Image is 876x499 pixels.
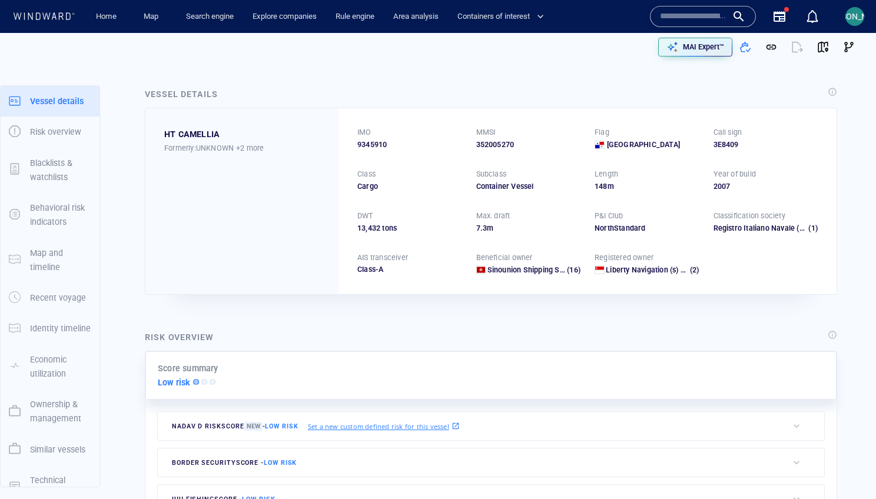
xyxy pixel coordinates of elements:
button: Behavioral risk indicators [1,192,99,238]
button: Recent voyage [1,282,99,313]
div: Registro Italiano Navale (RINA) [714,223,807,234]
a: Identity timeline [1,322,99,334]
a: Map [139,6,167,27]
span: Sinounion Shipping Service Limited [487,265,609,274]
a: Area analysis [389,6,443,27]
p: Class [357,169,376,179]
p: Map and timeline [30,246,91,275]
p: Subclass [476,169,507,179]
a: Blacklists & watchlists [1,164,99,175]
a: Ownership & management [1,405,99,417]
button: Map and timeline [1,238,99,283]
button: Blacklists & watchlists [1,148,99,193]
p: Behavioral risk indicators [30,201,91,229]
p: DWT [357,211,373,221]
p: MAI Expert™ [683,42,724,52]
span: . [480,224,483,232]
p: Classification society [714,211,785,221]
div: Risk overview [145,330,214,344]
button: Get link [758,34,784,60]
p: P&I Club [595,211,623,221]
p: Score summary [158,361,218,375]
p: Vessel details [30,94,84,108]
a: Set a new custom defined risk for this vessel [308,420,460,433]
span: 9345910 [357,139,387,150]
p: Economic utilization [30,352,91,381]
div: 352005270 [476,139,581,150]
span: NADAV D risk score - [172,422,298,431]
p: Max. draft [476,211,510,221]
button: Containers of interest [453,6,554,27]
div: Notification center [805,9,819,24]
span: 148 [595,182,608,191]
iframe: Chat [826,446,867,490]
button: Similar vessels [1,434,99,465]
p: Registered owner [595,252,653,263]
span: [GEOGRAPHIC_DATA] [607,139,680,150]
a: Similar vessels [1,443,99,454]
button: MAI Expert™ [658,38,732,56]
div: Container Vessel [476,181,581,192]
button: Add to vessel list [732,34,758,60]
span: (1) [807,223,818,234]
button: Risk overview [1,117,99,147]
p: IMO [357,127,371,138]
p: Recent voyage [30,291,86,305]
button: Vessel details [1,86,99,117]
span: border security score - [172,459,297,467]
p: MMSI [476,127,496,138]
a: Map and timeline [1,254,99,265]
a: Vessel details [1,95,99,106]
a: Recent voyage [1,292,99,303]
div: NorthStandard [595,223,699,234]
button: Ownership & management [1,389,99,434]
span: Containers of interest [457,10,544,24]
a: Economic utilization [1,360,99,371]
span: 7 [476,224,480,232]
div: 3E8409 [714,139,818,150]
p: Blacklists & watchlists [30,156,91,185]
button: View on map [810,34,836,60]
p: +2 more [236,142,264,154]
p: Identity timeline [30,321,91,335]
a: Sinounion Shipping Service Limited (16) [487,265,580,275]
span: Low risk [265,423,298,430]
p: Ownership & management [30,397,91,426]
span: (2) [688,265,699,275]
span: (16) [565,265,580,275]
span: 3 [483,224,487,232]
p: Length [595,169,618,179]
div: Vessel details [145,87,218,101]
div: Registro Italiano Navale (RINA) [714,223,818,234]
p: Risk overview [30,125,81,139]
a: Home [91,6,121,27]
p: Similar vessels [30,443,85,457]
span: Low risk [264,459,297,467]
button: Identity timeline [1,313,99,344]
p: Low risk [158,375,191,390]
span: Liberty Navigation (s) Pte. Ltd. [606,265,709,274]
a: Explore companies [248,6,321,27]
p: AIS transceiver [357,252,408,263]
button: Map [134,6,172,27]
button: [PERSON_NAME] [843,5,867,28]
button: Home [87,6,125,27]
div: 2007 [714,181,818,192]
button: Rule engine [331,6,379,27]
span: m [608,182,614,191]
a: Liberty Navigation (s) Pte. Ltd. (2) [606,265,699,275]
div: Cargo [357,181,462,192]
span: New [244,422,263,431]
p: Call sign [714,127,742,138]
button: Visual Link Analysis [836,34,862,60]
a: Risk overview [1,126,99,137]
span: m [487,224,493,232]
div: Formerly: UNKNOWN [164,142,320,154]
p: Year of build [714,169,756,179]
span: HT CAMELLIA [164,127,220,141]
a: Search engine [181,6,238,27]
button: Economic utilization [1,344,99,390]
